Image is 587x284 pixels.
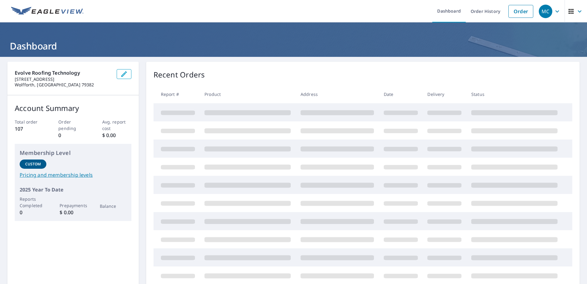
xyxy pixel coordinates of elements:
p: Account Summary [15,103,131,114]
p: Avg. report cost [102,119,131,132]
p: Reports Completed [20,196,46,209]
p: Recent Orders [154,69,205,80]
p: Wolfforth, [GEOGRAPHIC_DATA] 79382 [15,82,112,88]
th: Report # [154,85,200,103]
p: 0 [58,132,87,139]
a: Pricing and membership levels [20,171,126,179]
p: Total order [15,119,44,125]
th: Date [379,85,423,103]
th: Address [296,85,379,103]
p: Balance [100,203,126,209]
p: Custom [25,161,41,167]
p: $ 0.00 [60,209,86,216]
div: MC [539,5,552,18]
th: Product [200,85,296,103]
p: Prepayments [60,202,86,209]
th: Status [466,85,562,103]
p: [STREET_ADDRESS] [15,77,112,82]
p: $ 0.00 [102,132,131,139]
p: 0 [20,209,46,216]
p: 2025 Year To Date [20,186,126,193]
p: Membership Level [20,149,126,157]
th: Delivery [422,85,466,103]
p: 107 [15,125,44,132]
a: Order [508,5,533,18]
img: EV Logo [11,7,84,16]
h1: Dashboard [7,40,580,52]
p: Order pending [58,119,87,132]
p: Evolve Roofing Technology [15,69,112,77]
